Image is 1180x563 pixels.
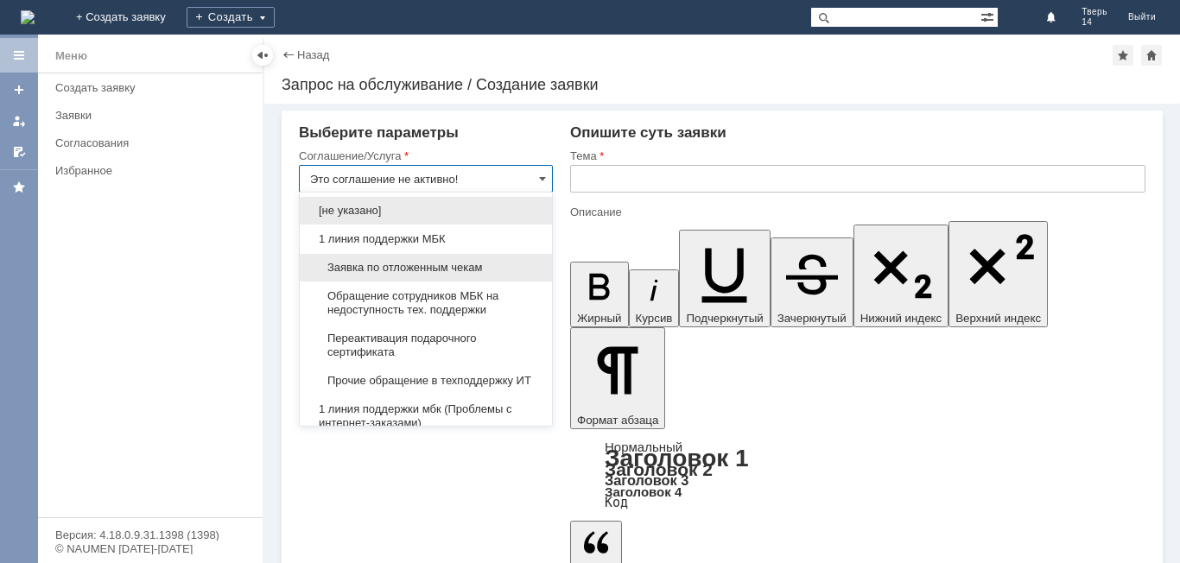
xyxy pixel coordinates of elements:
[299,124,459,141] span: Выберите параметры
[1082,17,1107,28] span: 14
[948,221,1048,327] button: Верхний индекс
[21,10,35,24] img: logo
[55,81,252,94] div: Создать заявку
[1113,45,1133,66] div: Добавить в избранное
[955,312,1041,325] span: Верхний индекс
[980,8,998,24] span: Расширенный поиск
[853,225,949,327] button: Нижний индекс
[605,459,713,479] a: Заголовок 2
[299,150,549,161] div: Соглашение/Услуга
[570,262,629,327] button: Жирный
[629,269,680,327] button: Курсив
[310,261,542,275] span: Заявка по отложенным чекам
[55,109,252,122] div: Заявки
[48,102,259,129] a: Заявки
[636,312,673,325] span: Курсив
[686,312,763,325] span: Подчеркнутый
[5,76,33,104] a: Создать заявку
[310,402,542,430] span: 1 линия поддержки мбк (Проблемы с интернет-заказами)
[297,48,329,61] a: Назад
[605,445,749,471] a: Заголовок 1
[577,414,658,427] span: Формат абзаца
[570,327,665,429] button: Формат абзаца
[1141,45,1162,66] div: Сделать домашней страницей
[310,374,542,388] span: Прочие обращение в техподдержку ИТ
[605,440,682,454] a: Нормальный
[310,232,542,246] span: 1 линия поддержки МБК
[605,472,688,488] a: Заголовок 3
[570,124,726,141] span: Опишите суть заявки
[777,312,847,325] span: Зачеркнутый
[605,495,628,510] a: Код
[55,164,233,177] div: Избранное
[187,7,275,28] div: Создать
[48,74,259,101] a: Создать заявку
[570,150,1142,161] div: Тема
[48,130,259,156] a: Согласования
[570,441,1145,509] div: Формат абзаца
[252,45,273,66] div: Скрыть меню
[282,76,1163,93] div: Запрос на обслуживание / Создание заявки
[310,289,542,317] span: Обращение сотрудников МБК на недоступность тех. поддержки
[310,332,542,359] span: Переактивация подарочного сертификата
[570,206,1142,218] div: Описание
[679,230,770,327] button: Подчеркнутый
[21,10,35,24] a: Перейти на домашнюю страницу
[860,312,942,325] span: Нижний индекс
[55,543,245,554] div: © NAUMEN [DATE]-[DATE]
[771,237,853,327] button: Зачеркнутый
[5,138,33,166] a: Мои согласования
[577,312,622,325] span: Жирный
[55,136,252,149] div: Согласования
[1082,7,1107,17] span: Тверь
[310,204,542,218] span: [не указано]
[605,484,682,499] a: Заголовок 4
[5,107,33,135] a: Мои заявки
[55,529,245,541] div: Версия: 4.18.0.9.31.1398 (1398)
[55,46,87,66] div: Меню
